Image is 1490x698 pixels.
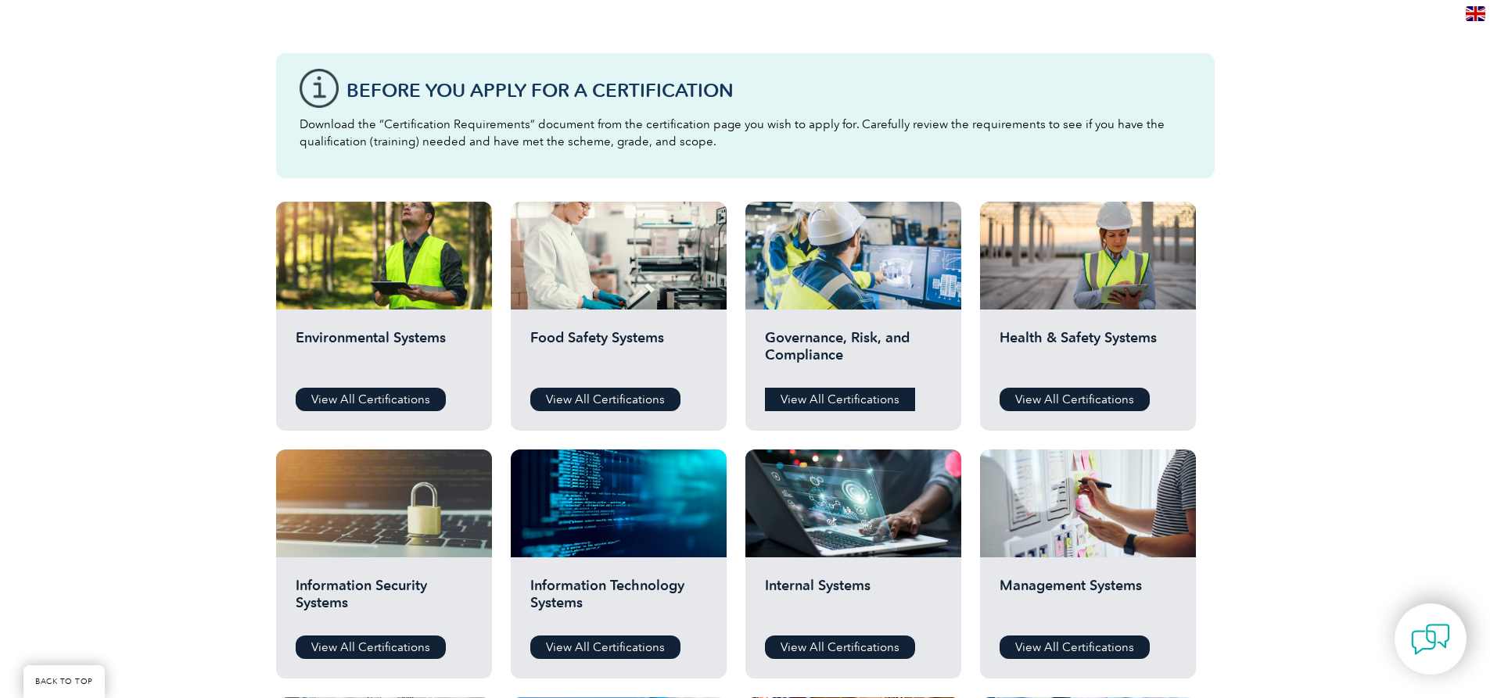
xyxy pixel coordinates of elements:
[1000,329,1176,376] h2: Health & Safety Systems
[765,388,915,411] a: View All Certifications
[765,577,942,624] h2: Internal Systems
[530,388,680,411] a: View All Certifications
[1000,577,1176,624] h2: Management Systems
[765,329,942,376] h2: Governance, Risk, and Compliance
[1466,6,1485,21] img: en
[300,116,1191,150] p: Download the “Certification Requirements” document from the certification page you wish to apply ...
[1000,388,1150,411] a: View All Certifications
[530,635,680,659] a: View All Certifications
[296,635,446,659] a: View All Certifications
[296,329,472,376] h2: Environmental Systems
[1000,635,1150,659] a: View All Certifications
[296,577,472,624] h2: Information Security Systems
[530,577,707,624] h2: Information Technology Systems
[1411,620,1450,659] img: contact-chat.png
[23,665,105,698] a: BACK TO TOP
[296,388,446,411] a: View All Certifications
[530,329,707,376] h2: Food Safety Systems
[346,81,1191,100] h3: Before You Apply For a Certification
[765,635,915,659] a: View All Certifications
